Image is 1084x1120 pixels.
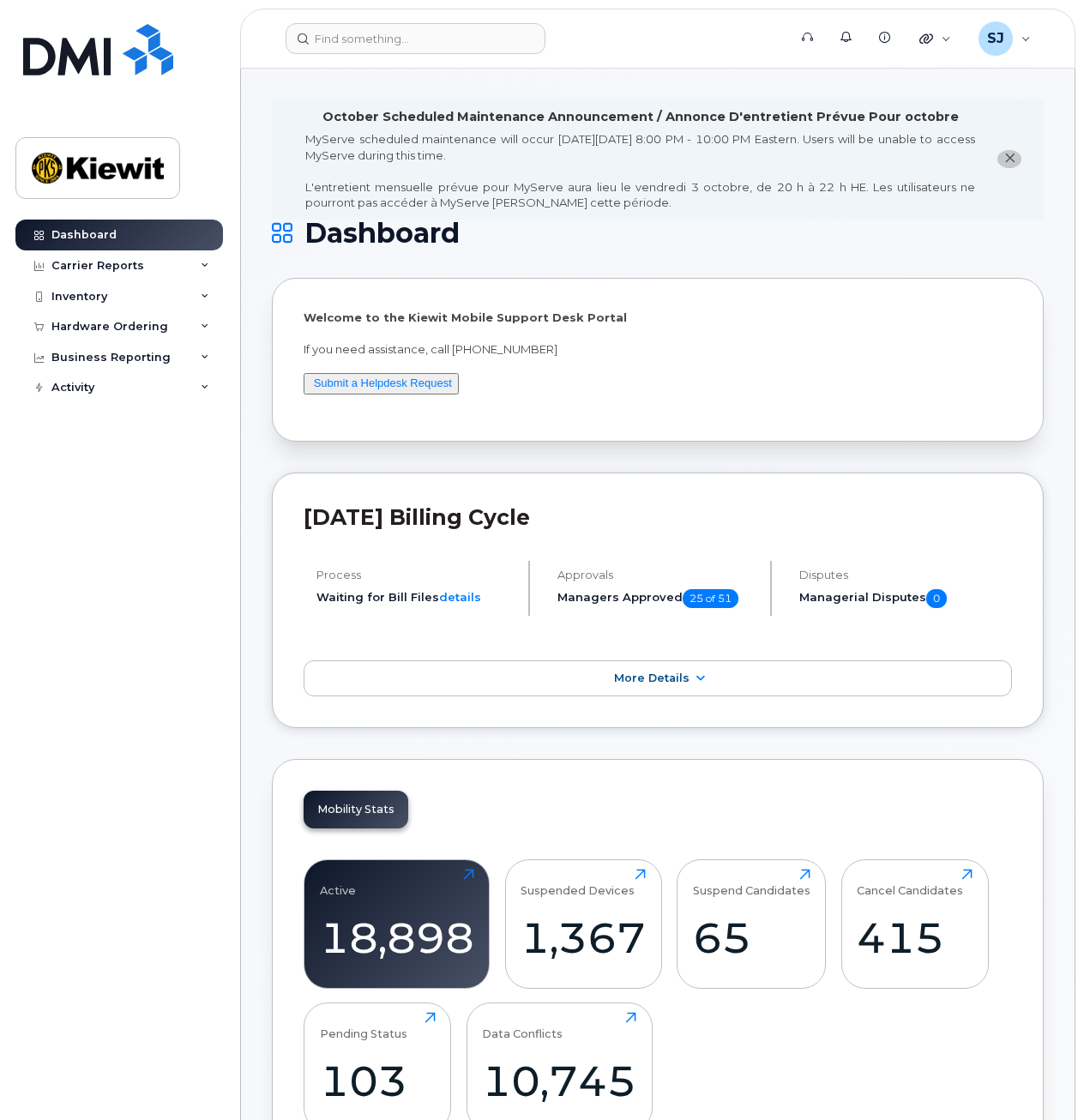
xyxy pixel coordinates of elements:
div: MyServe scheduled maintenance will occur [DATE][DATE] 8:00 PM - 10:00 PM Eastern. Users will be u... [305,131,975,211]
button: close notification [997,150,1021,168]
p: Welcome to the Kiewit Mobile Support Desk Portal [304,310,1012,326]
div: Cancel Candidates [857,869,963,897]
div: 103 [320,1056,436,1106]
span: 25 of 51 [683,589,738,608]
a: Cancel Candidates415 [857,869,973,978]
button: Submit a Helpdesk Request [304,373,459,394]
h4: Disputes [799,569,1012,581]
div: Suspended Devices [521,869,635,897]
div: 415 [857,912,973,963]
iframe: Messenger Launcher [1009,1045,1071,1107]
span: More Details [614,671,690,684]
a: Suspended Devices1,367 [521,869,646,978]
a: Active18,898 [320,869,474,978]
h5: Managers Approved [557,589,755,608]
div: 1,367 [521,912,646,963]
li: Waiting for Bill Files [316,589,514,605]
h2: [DATE] Billing Cycle [304,504,1012,530]
p: If you need assistance, call [PHONE_NUMBER] [304,341,1012,358]
div: Suspend Candidates [693,869,810,897]
div: Data Conflicts [482,1012,563,1040]
h4: Approvals [557,569,755,581]
a: Submit a Helpdesk Request [314,376,452,389]
div: October Scheduled Maintenance Announcement / Annonce D'entretient Prévue Pour octobre [322,108,959,126]
h5: Managerial Disputes [799,589,1012,608]
a: Suspend Candidates65 [693,869,810,978]
span: 0 [926,589,947,608]
span: Dashboard [304,220,460,246]
div: 10,745 [482,1056,636,1106]
div: Active [320,869,356,897]
div: 18,898 [320,912,474,963]
div: Pending Status [320,1012,407,1040]
h4: Process [316,569,514,581]
a: details [439,590,481,604]
div: 65 [693,912,810,963]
